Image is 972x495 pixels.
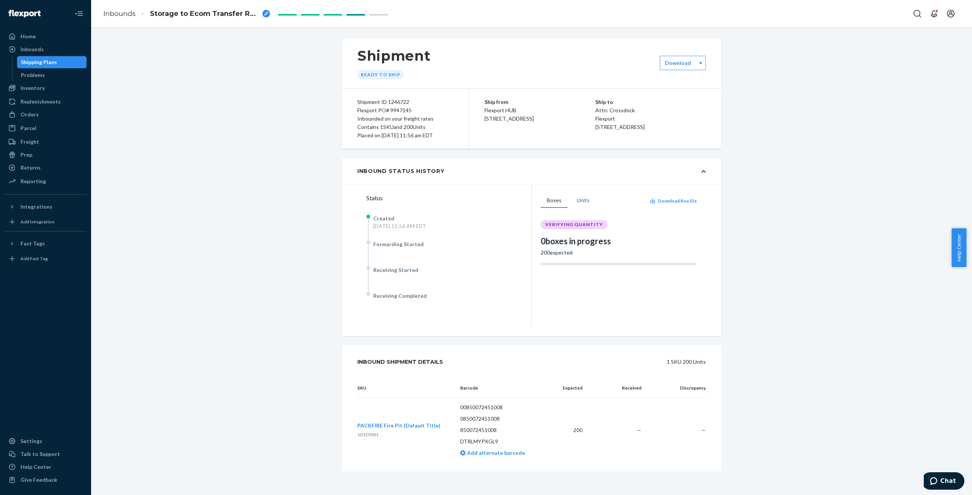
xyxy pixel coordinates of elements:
a: Add alternate barcode [460,449,525,456]
button: Give Feedback [5,474,87,486]
div: Contains 1 SKU and 200 Units [357,123,454,131]
div: Shipping Plans [21,58,57,66]
a: Reporting [5,175,87,187]
a: Shipping Plans [17,56,87,68]
label: Download [665,59,691,67]
div: Replenishments [21,98,61,105]
a: Parcel [5,122,87,134]
div: 200 expected [541,249,697,256]
div: Talk to Support [21,450,60,458]
a: Add Integration [5,216,87,228]
div: Add Integration [21,218,54,225]
button: Integrations [5,201,87,213]
a: Freight [5,136,87,148]
span: PACKFIRE Fire Pit (Default Title) [357,422,440,429]
td: 200 [551,398,589,463]
p: Flexport [595,115,706,123]
a: Settings [5,435,87,447]
img: Flexport logo [8,10,41,17]
th: Received [589,379,647,398]
div: [DATE] 11:56 AM EDT [373,222,426,230]
h1: Shipment [357,48,431,64]
a: Problems [17,69,87,81]
div: Shipment ID 1246722 [357,98,454,106]
a: Home [5,30,87,42]
div: Add Fast Tag [21,255,48,262]
div: Inbounded on your freight rates [357,115,454,123]
button: PACKFIRE Fire Pit (Default Title) [357,422,440,429]
span: VERIFYING QUANTITY [545,222,603,228]
div: Returns [21,164,41,171]
th: Discrepancy [647,379,706,398]
th: Barcode [454,379,551,398]
div: Settings [21,437,42,445]
a: Replenishments [5,96,87,108]
div: Ready to ship [357,70,404,79]
p: Ship from [484,98,595,106]
span: Storage to Ecom Transfer RP5PMOTV6H36M [150,9,259,19]
div: Integrations [21,203,52,211]
div: Inbounds [21,46,44,53]
div: Problems [21,71,45,79]
span: — [701,427,706,433]
button: Units [571,193,596,208]
button: Open account menu [943,6,958,21]
div: Freight [21,138,39,146]
span: Receiving Started [373,267,418,273]
span: [STREET_ADDRESS] [595,124,645,130]
button: Boxes [541,193,568,208]
span: Flexport HUB [STREET_ADDRESS] [484,107,534,122]
iframe: Opens a widget where you can chat to one of our agents [924,472,964,491]
div: Placed on [DATE] 11:56 am EDT [357,131,454,140]
div: 0 boxes in progress [541,235,697,247]
button: Fast Tags [5,237,87,250]
span: — [637,427,641,433]
div: Parcel [21,124,36,132]
a: Inbounds [5,43,87,55]
p: 00850072451008 [460,404,545,411]
p: 0850072451008 [460,415,545,423]
a: Inbounds [103,9,136,18]
p: 850072451008 [460,426,545,434]
div: Help Center [21,463,51,471]
div: Prep [21,151,32,159]
p: Ship to [595,98,706,106]
a: Help Center [5,461,87,473]
span: Add alternate barcode [465,449,525,456]
a: Prep [5,149,87,161]
a: Add Fast Tag [5,253,87,265]
div: Give Feedback [21,476,57,484]
div: Inventory [21,84,45,92]
ol: breadcrumbs [97,3,276,25]
span: Receiving Completed [373,292,427,299]
div: Orders [21,111,39,118]
div: Home [21,33,36,40]
button: Help Center [951,228,966,267]
th: Expected [551,379,589,398]
a: Returns [5,162,87,174]
button: Open notifications [926,6,942,21]
div: Fast Tags [21,240,45,247]
button: Talk to Support [5,448,87,460]
button: Open Search Box [910,6,925,21]
div: Reporting [21,178,46,185]
div: Flexport PO# 9947145 [357,106,454,115]
div: Status [366,193,531,203]
button: Download Box IDs [650,198,697,204]
a: Inventory [5,82,87,94]
button: Close Navigation [71,6,87,21]
th: SKU [357,379,454,398]
div: Inbound Status History [357,167,444,175]
p: DTRLMYPXGL9 [460,438,545,445]
a: Orders [5,108,87,121]
span: 10125001 [357,432,379,437]
p: Attn: Crossdock [595,106,706,115]
span: Forwarding Started [373,241,424,247]
div: Inbound Shipment Details [357,354,443,369]
div: 1 SKU 200 Units [460,354,706,369]
span: Created [373,215,394,222]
